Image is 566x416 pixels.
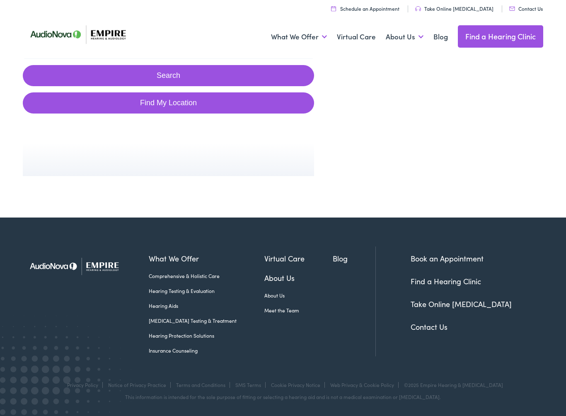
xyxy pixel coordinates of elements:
[433,22,448,52] a: Blog
[411,322,447,332] a: Contact Us
[331,5,399,12] a: Schedule an Appointment
[271,22,327,52] a: What We Offer
[458,25,544,48] a: Find a Hearing Clinic
[264,292,333,299] a: About Us
[235,381,261,388] a: SMS Terms
[509,5,543,12] a: Contact Us
[411,276,481,286] a: Find a Hearing Clinic
[411,253,484,264] a: Book an Appointment
[330,381,394,388] a: Web Privacy & Cookie Policy
[509,7,515,11] img: utility icon
[23,92,314,114] a: Find My Location
[264,253,333,264] a: Virtual Care
[23,394,544,400] div: This information is intended for the sole purpose of fitting or selecting a hearing aid and is no...
[415,5,493,12] a: Take Online [MEDICAL_DATA]
[149,272,265,280] a: Comprehensive & Holistic Care
[67,381,98,388] a: Privacy Policy
[331,6,336,11] img: utility icon
[264,307,333,314] a: Meet the Team
[149,253,265,264] a: What We Offer
[149,302,265,310] a: Hearing Aids
[333,253,376,264] a: Blog
[149,332,265,339] a: Hearing Protection Solutions
[176,381,225,388] a: Terms and Conditions
[149,347,265,354] a: Insurance Counseling
[264,272,333,283] a: About Us
[271,381,320,388] a: Cookie Privacy Notice
[400,382,503,388] div: ©2025 Empire Hearing & [MEDICAL_DATA]
[108,381,166,388] a: Notice of Privacy Practice
[411,299,512,309] a: Take Online [MEDICAL_DATA]
[23,247,135,286] img: Empire Hearing & Audiology
[149,287,265,295] a: Hearing Testing & Evaluation
[337,22,376,52] a: Virtual Care
[415,6,421,11] img: utility icon
[386,22,423,52] a: About Us
[149,317,265,324] a: [MEDICAL_DATA] Testing & Treatment
[23,65,314,86] button: Search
